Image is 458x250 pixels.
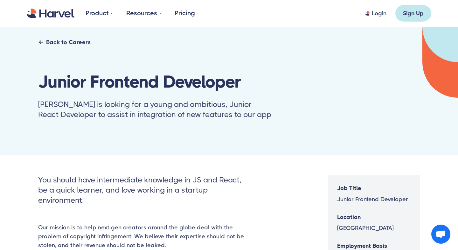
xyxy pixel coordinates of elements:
[403,10,424,17] div: Sign Up
[86,9,109,18] div: Product
[337,213,411,221] h6: Location
[38,99,274,120] div: [PERSON_NAME] is looking for a young and ambitious, Junior React Developer to assist in integrati...
[431,225,450,244] div: Open chat
[38,73,274,90] h1: Junior Frontend Developer
[337,184,411,193] h6: Job Title
[126,9,157,18] div: Resources
[126,9,161,18] div: Resources
[337,195,411,204] div: Junior Frontend Developer
[365,10,386,17] a: Login
[175,9,195,18] a: Pricing
[38,38,91,47] a: Back to Careers
[395,5,431,22] a: Sign Up
[337,224,411,233] div: [GEOGRAPHIC_DATA]
[46,38,91,47] div: Back to Careers
[372,10,386,17] div: Login
[86,9,113,18] div: Product
[27,9,74,18] a: home
[38,175,245,205] div: You should have intermediate knowledge in JS and React, be a quick learner, and love working in a...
